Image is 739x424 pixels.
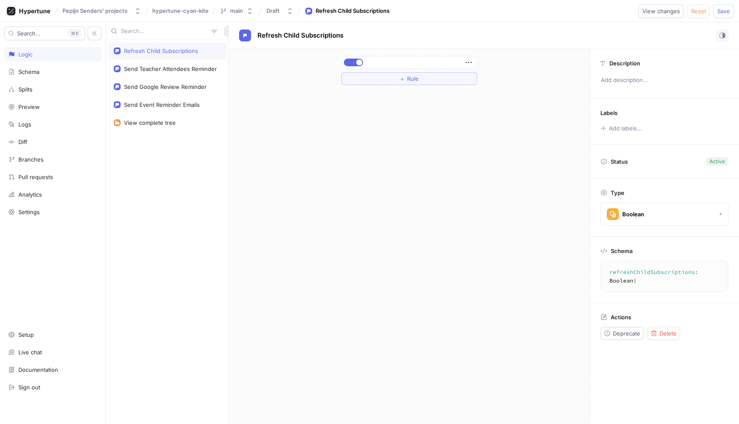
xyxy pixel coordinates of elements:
[709,158,725,165] div: Active
[642,9,680,14] span: View changes
[18,331,34,338] div: Setup
[59,4,145,18] button: Pepijn Senders' projects
[18,384,40,391] div: Sign out
[257,32,343,39] span: Refresh Child Subscriptions
[647,327,680,340] button: Delete
[316,7,390,15] div: Refresh Child Subscriptions
[600,327,644,340] button: Deprecate
[4,26,85,40] button: Search...K
[152,8,209,14] span: hypertune-cyan-kite
[717,9,730,14] span: Save
[18,156,44,163] div: Branches
[124,119,176,126] div: View complete tree
[18,366,58,373] div: Documentation
[597,123,644,134] button: Add labels...
[230,7,243,15] div: main
[124,83,207,90] div: Send Google Review Reminder
[18,51,33,58] div: Logic
[687,4,710,18] button: Reset
[691,9,706,14] span: Reset
[609,60,640,67] p: Description
[611,189,624,196] p: Type
[600,203,729,226] button: Boolean
[713,4,734,18] button: Save
[600,109,618,116] p: Labels
[622,211,644,218] div: Boolean
[121,27,208,35] input: Search...
[597,73,732,88] p: Add description...
[17,31,41,36] span: Search...
[124,65,217,72] div: Send Teacher Attendees Reminder
[611,156,628,168] p: Status
[341,72,477,85] button: ＋Rule
[18,103,40,110] div: Preview
[18,174,53,180] div: Pull requests
[638,4,684,18] button: View changes
[263,4,297,18] button: Draft
[18,68,39,75] div: Schema
[18,121,31,128] div: Logs
[216,4,257,18] button: main
[611,247,633,254] p: Schema
[407,76,419,81] span: Rule
[611,314,631,321] p: Actions
[399,76,405,81] span: ＋
[18,86,33,93] div: Splits
[18,209,40,215] div: Settings
[18,191,42,198] div: Analytics
[4,362,101,377] a: Documentation
[18,349,42,356] div: Live chat
[266,7,280,15] div: Draft
[613,331,640,336] span: Deprecate
[62,7,127,15] div: Pepijn Senders' projects
[659,331,677,336] span: Delete
[604,265,732,288] textarea: refreshChildSubscriptions: Boolean!
[124,101,200,108] div: Send Event Reminder Emails
[124,47,198,54] div: Refresh Child Subscriptions
[68,29,81,38] div: K
[18,138,27,145] div: Diff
